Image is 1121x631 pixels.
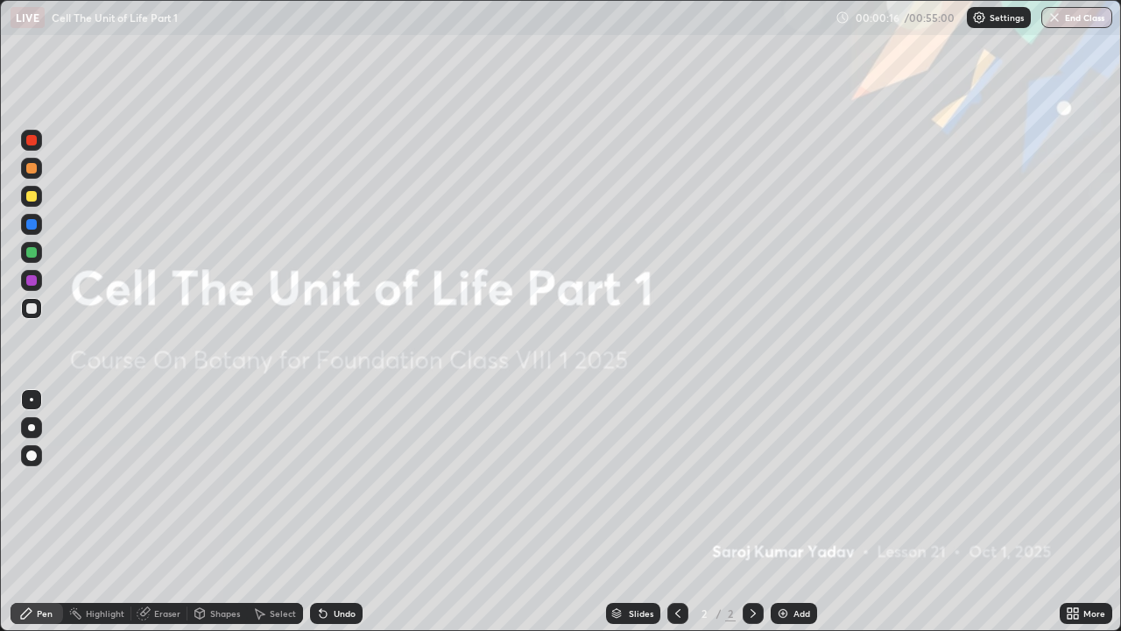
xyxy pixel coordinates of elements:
div: Add [793,609,810,618]
p: Settings [990,13,1024,22]
p: Cell The Unit of Life Part 1 [52,11,178,25]
img: class-settings-icons [972,11,986,25]
div: Shapes [210,609,240,618]
div: / [716,608,722,619]
div: Slides [629,609,653,618]
div: Eraser [154,609,180,618]
div: Pen [37,609,53,618]
img: add-slide-button [776,606,790,620]
p: LIVE [16,11,39,25]
div: 2 [725,606,736,621]
div: 2 [695,608,713,619]
div: Highlight [86,609,124,618]
div: More [1083,609,1105,618]
div: Undo [334,609,356,618]
img: end-class-cross [1047,11,1061,25]
div: Select [270,609,296,618]
button: End Class [1041,7,1112,28]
